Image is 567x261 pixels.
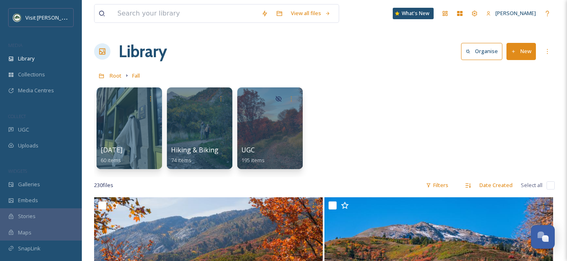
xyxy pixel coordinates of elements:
[531,225,555,249] button: Open Chat
[521,181,542,189] span: Select all
[18,55,34,62] span: Library
[461,43,506,60] a: Organise
[241,145,255,154] span: UGC
[8,168,27,174] span: WIDGETS
[13,13,21,22] img: Unknown.png
[475,177,517,193] div: Date Created
[8,42,22,48] span: MEDIA
[101,156,121,164] span: 60 items
[171,146,218,164] a: Hiking & Biking74 items
[241,156,265,164] span: 195 items
[110,71,122,80] a: Root
[506,43,536,60] button: New
[110,72,122,79] span: Root
[171,145,218,154] span: Hiking & Biking
[101,146,122,164] a: [DATE]60 items
[18,196,38,204] span: Embeds
[393,8,434,19] a: What's New
[25,13,77,21] span: Visit [PERSON_NAME]
[18,87,54,94] span: Media Centres
[18,142,38,149] span: Uploads
[18,245,40,252] span: SnapLink
[113,4,257,22] input: Search your library
[18,71,45,78] span: Collections
[119,39,167,64] a: Library
[101,145,122,154] span: [DATE]
[18,126,29,134] span: UGC
[461,43,502,60] button: Organise
[132,72,140,79] span: Fall
[495,9,536,17] span: [PERSON_NAME]
[132,71,140,80] a: Fall
[482,5,540,21] a: [PERSON_NAME]
[94,181,113,189] span: 230 file s
[8,113,26,119] span: COLLECT
[18,229,32,236] span: Maps
[241,146,265,164] a: UGC195 items
[18,212,36,220] span: Stories
[287,5,335,21] a: View all files
[171,156,191,164] span: 74 items
[422,177,452,193] div: Filters
[18,181,40,188] span: Galleries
